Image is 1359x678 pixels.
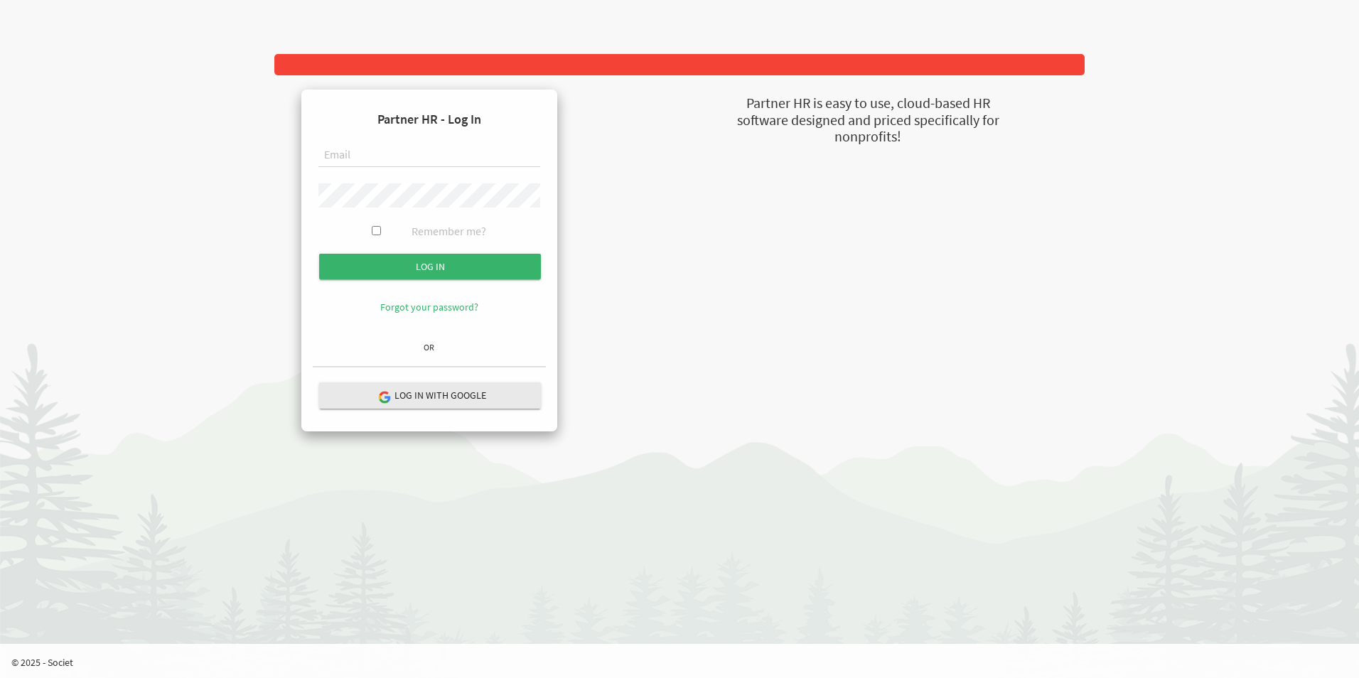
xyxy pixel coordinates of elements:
[665,93,1070,114] div: Partner HR is easy to use, cloud-based HR
[313,343,546,352] h6: OR
[665,127,1070,147] div: nonprofits!
[665,110,1070,131] div: software designed and priced specifically for
[11,655,1359,669] p: © 2025 - Societ
[377,390,390,403] img: google-logo.png
[319,254,541,279] input: Log in
[412,223,486,240] label: Remember me?
[318,144,540,168] input: Email
[313,101,546,138] h4: Partner HR - Log In
[319,382,541,409] button: Log in with Google
[380,301,478,313] a: Forgot your password?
